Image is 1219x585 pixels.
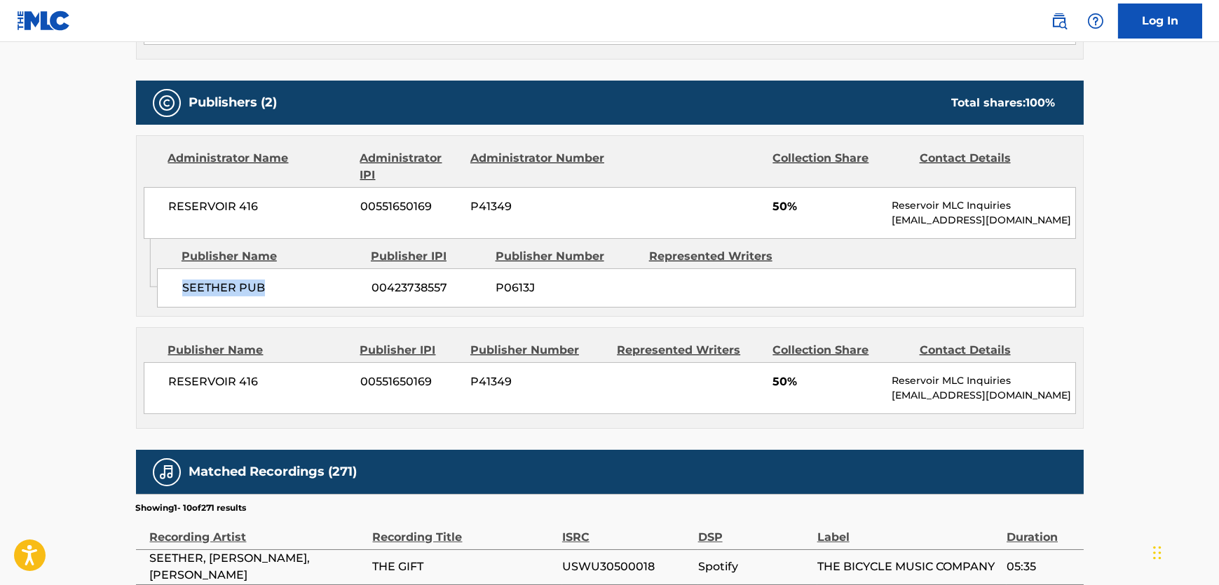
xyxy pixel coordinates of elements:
div: Administrator Name [168,150,350,184]
p: [EMAIL_ADDRESS][DOMAIN_NAME] [892,213,1075,228]
span: 05:35 [1007,558,1076,575]
div: Publisher Number [496,248,639,265]
div: Drag [1153,532,1162,574]
span: 50% [772,198,881,215]
span: 00423738557 [372,280,485,296]
div: Publisher IPI [371,248,485,265]
span: Spotify [698,558,810,575]
div: Administrator Number [470,150,606,184]
span: THE BICYCLE MUSIC COMPANY [817,558,1000,575]
iframe: Chat Widget [1149,518,1219,585]
span: RESERVOIR 416 [169,198,350,215]
div: Publisher Name [182,248,360,265]
span: 00551650169 [360,198,460,215]
div: Publisher Name [168,342,350,359]
a: Public Search [1045,7,1073,35]
span: P0613J [496,280,639,296]
img: Matched Recordings [158,464,175,481]
div: ISRC [562,514,691,546]
div: Contact Details [920,150,1056,184]
span: P41349 [470,373,606,390]
div: Help [1082,7,1110,35]
div: Represented Writers [617,342,762,359]
span: SEETHER, [PERSON_NAME], [PERSON_NAME] [150,550,366,584]
span: RESERVOIR 416 [169,373,350,390]
span: 50% [772,373,881,390]
h5: Publishers (2) [189,95,278,111]
div: Contact Details [920,342,1056,359]
p: Showing 1 - 10 of 271 results [136,502,247,514]
span: USWU30500018 [562,558,691,575]
span: SEETHER PUB [182,280,361,296]
span: 100 % [1026,96,1056,109]
img: search [1051,13,1068,29]
span: THE GIFT [373,558,555,575]
div: Collection Share [772,342,908,359]
div: Collection Share [772,150,908,184]
p: [EMAIL_ADDRESS][DOMAIN_NAME] [892,388,1075,403]
div: Duration [1007,514,1076,546]
span: 00551650169 [360,373,460,390]
p: Reservoir MLC Inquiries [892,373,1075,388]
div: Administrator IPI [360,150,460,184]
h5: Matched Recordings (271) [189,464,357,480]
div: Publisher Number [470,342,606,359]
div: Recording Artist [150,514,366,546]
img: Publishers [158,95,175,111]
a: Log In [1118,4,1202,39]
div: Represented Writers [649,248,792,265]
div: Total shares: [952,95,1056,111]
div: Recording Title [373,514,555,546]
div: Label [817,514,1000,546]
span: P41349 [470,198,606,215]
div: DSP [698,514,810,546]
div: Publisher IPI [360,342,460,359]
img: help [1087,13,1104,29]
img: MLC Logo [17,11,71,31]
p: Reservoir MLC Inquiries [892,198,1075,213]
